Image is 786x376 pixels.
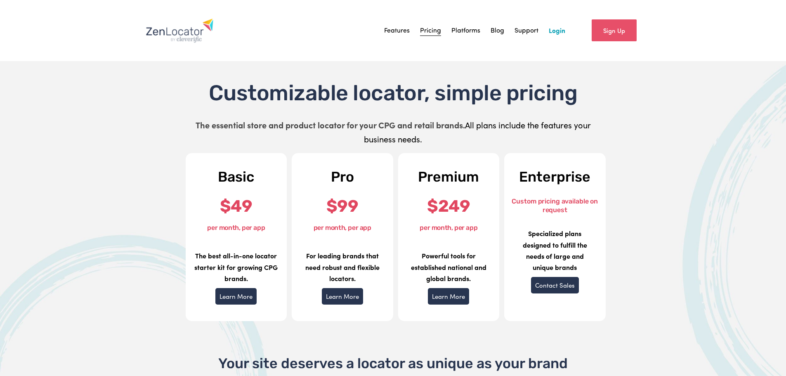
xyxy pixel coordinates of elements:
font: per month, per app [420,224,477,232]
a: Learn More [322,288,363,305]
strong: $249 [427,196,470,216]
a: Platforms [451,24,480,37]
a: Learn More [428,288,469,305]
strong: Powerful tools for established national and global brands. [411,251,486,282]
a: Pricing [420,24,441,37]
a: Learn More [215,288,257,305]
strong: For leading brands that need robust and flexible locators. [305,251,380,282]
strong: The essential store and product locator for your CPG and retail brands. [196,119,465,130]
h2: Basic [193,170,280,184]
strong: The best all-in-one locator starter kit for growing CPG brands. [194,251,278,282]
a: Support [515,24,538,37]
img: Zenlocator [146,18,214,43]
strong: Specialized plans designed to fulfill the needs of large and unique brands [523,229,587,272]
span: Your site deserves a locator as unique as your brand [218,355,568,372]
a: Features [384,24,410,37]
strong: $49 [220,196,253,216]
font: per month, per app [207,224,265,232]
a: Login [549,24,565,37]
span: Customizable locator, simple pricing [209,80,577,106]
p: All plans include the features your business needs. [188,118,599,146]
a: Contact Sales [531,277,579,293]
h2: Premium [405,170,493,184]
a: Sign Up [592,19,637,41]
font: Custom pricing available on request [512,197,598,214]
h2: Pro [299,170,386,184]
h2: Enterprise [511,170,599,184]
strong: $99 [326,196,359,216]
font: per month, per app [314,224,371,232]
a: Blog [491,24,504,37]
